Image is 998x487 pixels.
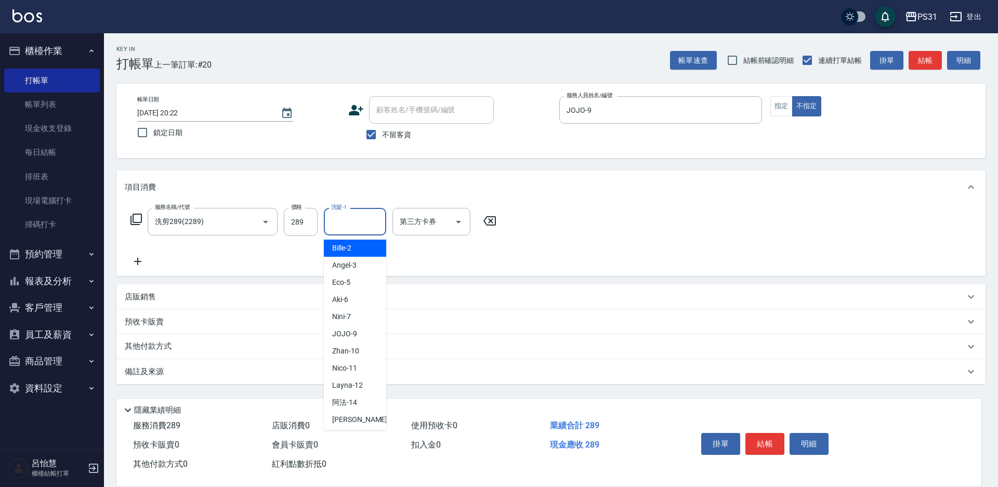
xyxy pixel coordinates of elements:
[946,7,986,27] button: 登出
[818,55,862,66] span: 連續打單結帳
[133,459,188,469] span: 其他付款方式 0
[116,359,986,384] div: 備註及來源
[332,363,357,374] span: Nico -11
[745,433,784,455] button: 結帳
[875,6,896,27] button: save
[567,91,612,99] label: 服務人員姓名/編號
[272,459,326,469] span: 紅利點數折抵 0
[153,127,182,138] span: 鎖定日期
[4,165,100,189] a: 排班表
[116,334,986,359] div: 其他付款方式
[12,9,42,22] img: Logo
[670,51,717,70] button: 帳單速查
[125,182,156,193] p: 項目消費
[32,469,85,478] p: 櫃檯結帳打單
[382,129,411,140] span: 不留客資
[332,346,359,357] span: Zhan -10
[770,96,793,116] button: 指定
[4,69,100,93] a: 打帳單
[257,214,274,230] button: Open
[4,268,100,295] button: 報表及分析
[332,260,357,271] span: Angel -3
[116,46,154,52] h2: Key In
[331,203,347,211] label: 洗髮-1
[450,214,467,230] button: Open
[32,458,85,469] h5: 呂怡慧
[134,405,181,416] p: 隱藏業績明細
[550,420,599,430] span: 業績合計 289
[332,311,351,322] span: Nini -7
[125,317,164,327] p: 預收卡販賣
[917,10,937,23] div: PS31
[332,380,363,391] span: Layna -12
[947,51,980,70] button: 明細
[332,277,350,288] span: Eco -5
[550,440,599,450] span: 現金應收 289
[125,366,164,377] p: 備註及來源
[155,203,190,211] label: 服務名稱/代號
[870,51,903,70] button: 掛單
[332,397,357,408] span: 阿法 -14
[411,420,457,430] span: 使用預收卡 0
[4,189,100,213] a: 現場電腦打卡
[4,37,100,64] button: 櫃檯作業
[332,294,348,305] span: Aki -6
[792,96,821,116] button: 不指定
[4,348,100,375] button: 商品管理
[332,414,398,425] span: [PERSON_NAME] -18
[133,440,179,450] span: 預收卡販賣 0
[4,241,100,268] button: 預約管理
[272,440,318,450] span: 會員卡販賣 0
[116,170,986,204] div: 項目消費
[332,243,351,254] span: Bille -2
[4,375,100,402] button: 資料設定
[901,6,941,28] button: PS31
[116,309,986,334] div: 預收卡販賣
[4,93,100,116] a: 帳單列表
[332,328,357,339] span: JOJO -9
[116,57,154,71] h3: 打帳單
[909,51,942,70] button: 結帳
[411,440,441,450] span: 扣入金 0
[790,433,829,455] button: 明細
[125,292,156,302] p: 店販銷售
[8,458,29,479] img: Person
[4,116,100,140] a: 現金收支登錄
[274,101,299,126] button: Choose date, selected date is 2025-09-11
[154,58,212,71] span: 上一筆訂單:#20
[133,420,180,430] span: 服務消費 289
[4,321,100,348] button: 員工及薪資
[4,294,100,321] button: 客戶管理
[4,213,100,236] a: 掃碼打卡
[137,104,270,122] input: YYYY/MM/DD hh:mm
[701,433,740,455] button: 掛單
[125,341,177,352] p: 其他付款方式
[743,55,794,66] span: 結帳前確認明細
[137,96,159,103] label: 帳單日期
[272,420,310,430] span: 店販消費 0
[116,284,986,309] div: 店販銷售
[291,203,302,211] label: 價格
[4,140,100,164] a: 每日結帳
